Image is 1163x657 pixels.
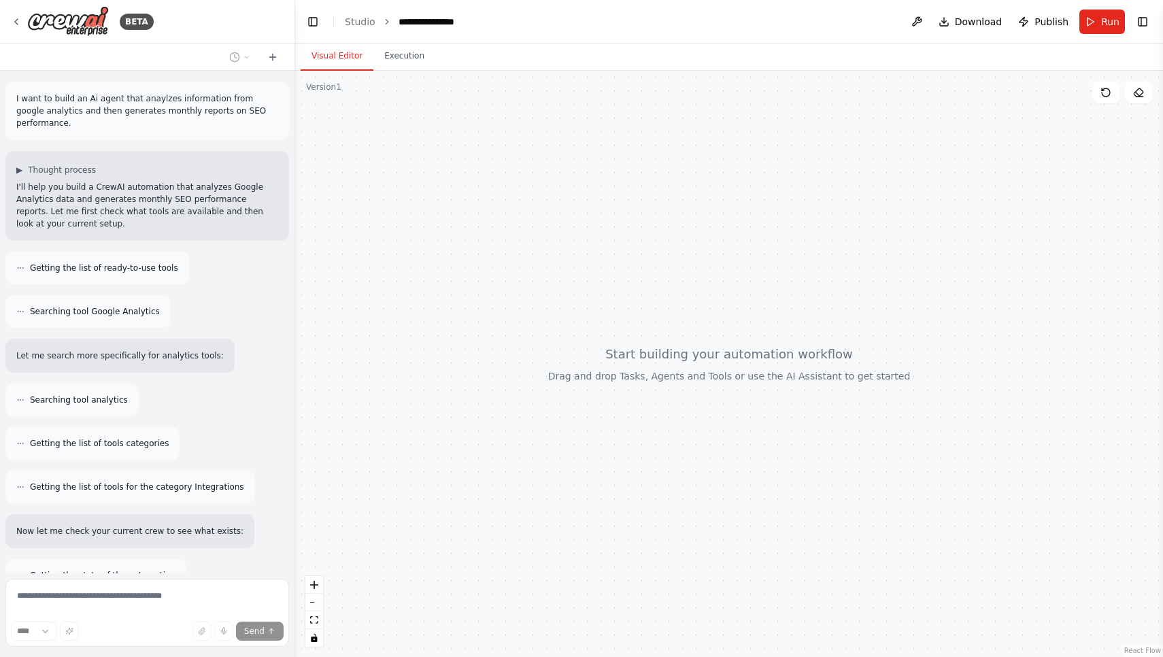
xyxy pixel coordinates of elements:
a: Studio [345,16,375,27]
button: Send [236,622,284,641]
span: ▶ [16,165,22,175]
button: Execution [373,42,435,71]
button: Start a new chat [262,49,284,65]
span: Getting the list of tools categories [30,438,169,449]
div: React Flow controls [305,576,323,647]
button: Hide left sidebar [303,12,322,31]
button: zoom in [305,576,323,594]
button: Run [1079,10,1125,34]
button: Publish [1013,10,1074,34]
button: zoom out [305,594,323,611]
span: Searching tool analytics [30,394,128,405]
button: fit view [305,611,323,629]
span: Getting the list of tools for the category Integrations [30,482,244,492]
button: Show right sidebar [1133,12,1152,31]
button: Download [933,10,1008,34]
div: BETA [120,14,154,30]
span: Run [1101,15,1119,29]
nav: breadcrumb [345,15,469,29]
span: Getting the list of ready-to-use tools [30,263,178,273]
div: Version 1 [306,82,341,92]
span: Publish [1034,15,1068,29]
p: Let me search more specifically for analytics tools: [16,350,224,362]
img: Logo [27,6,109,37]
button: Click to speak your automation idea [214,622,233,641]
button: Upload files [192,622,212,641]
span: Getting the state of the automation [30,570,175,581]
span: Download [955,15,1002,29]
span: Send [244,626,265,637]
button: ▶Thought process [16,165,96,175]
a: React Flow attribution [1124,647,1161,654]
button: Visual Editor [301,42,373,71]
span: Searching tool Google Analytics [30,306,160,317]
button: Switch to previous chat [224,49,256,65]
span: Thought process [28,165,96,175]
p: I want to build an Ai agent that anaylzes information from google analytics and then generates mo... [16,92,278,129]
button: Improve this prompt [60,622,79,641]
button: toggle interactivity [305,629,323,647]
p: I'll help you build a CrewAI automation that analyzes Google Analytics data and generates monthly... [16,181,278,230]
p: Now let me check your current crew to see what exists: [16,525,243,537]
